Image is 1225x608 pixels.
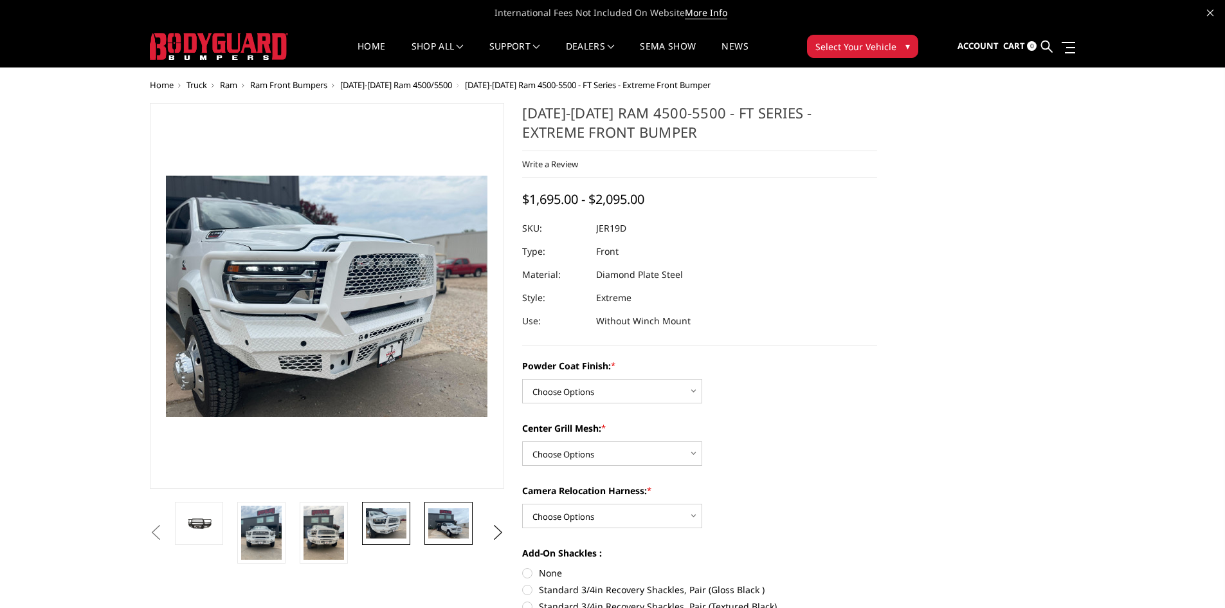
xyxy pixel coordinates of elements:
dt: Use: [522,309,586,333]
img: 2019-2026 Ram 4500-5500 - FT Series - Extreme Front Bumper [428,508,469,539]
dt: SKU: [522,217,586,240]
a: Write a Review [522,158,578,170]
dd: JER19D [596,217,626,240]
label: Powder Coat Finish: [522,359,877,373]
img: 2019-2026 Ram 4500-5500 - FT Series - Extreme Front Bumper [366,508,406,539]
dt: Material: [522,263,586,286]
img: 2019-2026 Ram 4500-5500 - FT Series - Extreme Front Bumper [304,506,344,560]
span: Cart [1003,40,1025,51]
button: Previous [147,523,166,542]
a: [DATE]-[DATE] Ram 4500/5500 [340,79,452,91]
img: BODYGUARD BUMPERS [150,33,288,60]
dd: Diamond Plate Steel [596,263,683,286]
a: shop all [412,42,464,67]
label: Center Grill Mesh: [522,421,877,435]
dt: Type: [522,240,586,263]
iframe: Chat Widget [1161,546,1225,608]
dd: Front [596,240,619,263]
label: None [522,566,877,580]
span: Select Your Vehicle [815,40,896,53]
a: Dealers [566,42,615,67]
a: Ram [220,79,237,91]
a: Home [358,42,385,67]
a: Support [489,42,540,67]
a: Cart 0 [1003,29,1037,64]
label: Standard 3/4in Recovery Shackles, Pair (Gloss Black ) [522,583,877,596]
h1: [DATE]-[DATE] Ram 4500-5500 - FT Series - Extreme Front Bumper [522,103,877,151]
dd: Without Winch Mount [596,309,691,333]
a: Truck [186,79,207,91]
a: Ram Front Bumpers [250,79,327,91]
a: 2019-2026 Ram 4500-5500 - FT Series - Extreme Front Bumper [150,103,505,489]
a: Home [150,79,174,91]
span: $1,695.00 - $2,095.00 [522,190,644,208]
label: Camera Relocation Harness: [522,484,877,497]
span: ▾ [905,39,910,53]
img: 2019-2026 Ram 4500-5500 - FT Series - Extreme Front Bumper [179,514,219,533]
span: [DATE]-[DATE] Ram 4500-5500 - FT Series - Extreme Front Bumper [465,79,711,91]
a: Account [957,29,999,64]
span: Account [957,40,999,51]
dd: Extreme [596,286,631,309]
dt: Style: [522,286,586,309]
button: Next [488,523,507,542]
button: Select Your Vehicle [807,35,918,58]
img: 2019-2026 Ram 4500-5500 - FT Series - Extreme Front Bumper [241,506,282,560]
a: SEMA Show [640,42,696,67]
label: Add-On Shackles : [522,546,877,560]
span: 0 [1027,41,1037,51]
a: News [721,42,748,67]
a: More Info [685,6,727,19]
